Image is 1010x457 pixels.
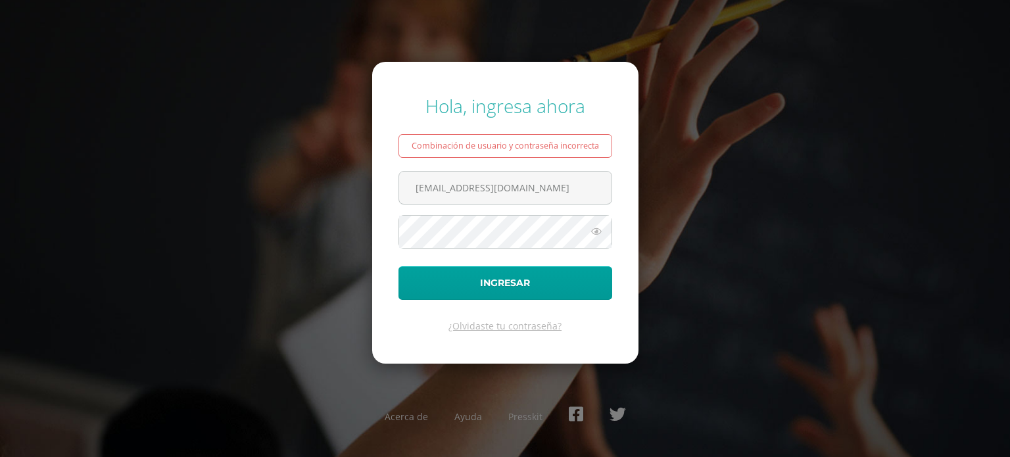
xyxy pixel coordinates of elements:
a: Ayuda [454,410,482,423]
a: ¿Olvidaste tu contraseña? [448,320,562,332]
input: Correo electrónico o usuario [399,172,612,204]
a: Acerca de [385,410,428,423]
a: Presskit [508,410,542,423]
button: Ingresar [398,266,612,300]
div: Combinación de usuario y contraseña incorrecta [398,134,612,158]
div: Hola, ingresa ahora [398,93,612,118]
